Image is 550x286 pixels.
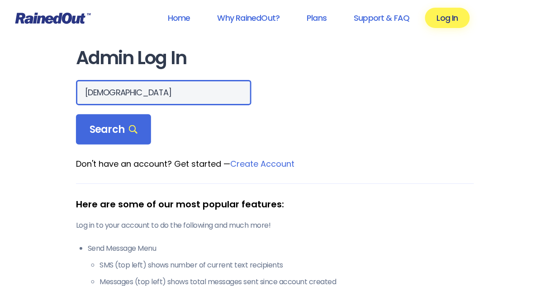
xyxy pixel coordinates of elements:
[76,197,474,211] div: Here are some of our most popular features:
[342,8,421,28] a: Support & FAQ
[295,8,338,28] a: Plans
[76,114,151,145] div: Search
[425,8,470,28] a: Log In
[230,158,294,169] a: Create Account
[156,8,202,28] a: Home
[100,260,474,271] li: SMS (top left) shows number of current text recipients
[206,8,292,28] a: Why RainedOut?
[76,80,251,105] input: Search Orgs…
[76,48,474,68] h1: Admin Log In
[90,123,137,136] span: Search
[76,220,474,231] p: Log in to your account to do the following and much more!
